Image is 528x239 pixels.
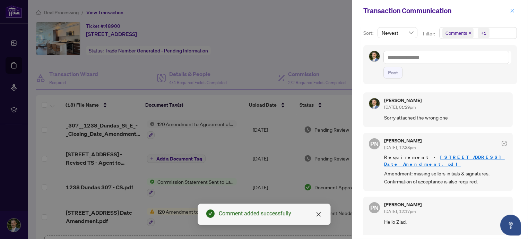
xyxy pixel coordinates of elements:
a: [STREET_ADDRESS] Date Amendment.pdf [384,154,505,167]
span: Sorry attached the wrong one [384,114,507,122]
img: Profile Icon [369,98,380,109]
span: Requirement - [384,154,507,168]
span: check-circle [206,209,215,218]
span: close [468,31,472,35]
span: Amendment: missing sellers initials & signatures. Confirmation of acceptance is also required. [384,170,507,186]
span: Comments [445,30,467,36]
span: close [510,8,515,13]
h5: [PERSON_NAME] [384,138,422,143]
span: PN [370,203,379,213]
div: Comment added successfully [219,209,322,218]
h5: [PERSON_NAME] [384,98,422,103]
a: Close [315,211,322,218]
span: Comments [442,28,474,38]
div: +1 [481,30,486,36]
button: Open asap [500,215,521,236]
span: close [316,212,321,217]
span: Newest [382,27,413,38]
p: Filter: [423,30,436,38]
h5: [PERSON_NAME] [384,202,422,207]
div: Transaction Communication [363,6,508,16]
span: [DATE], 12:38pm [384,145,416,150]
p: Sort: [363,29,375,37]
span: PN [370,139,379,149]
span: [DATE], 12:17pm [384,209,416,214]
img: Profile Icon [369,51,380,61]
span: [DATE], 01:29pm [384,105,416,110]
span: check-circle [502,141,507,146]
button: Post [383,67,403,79]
